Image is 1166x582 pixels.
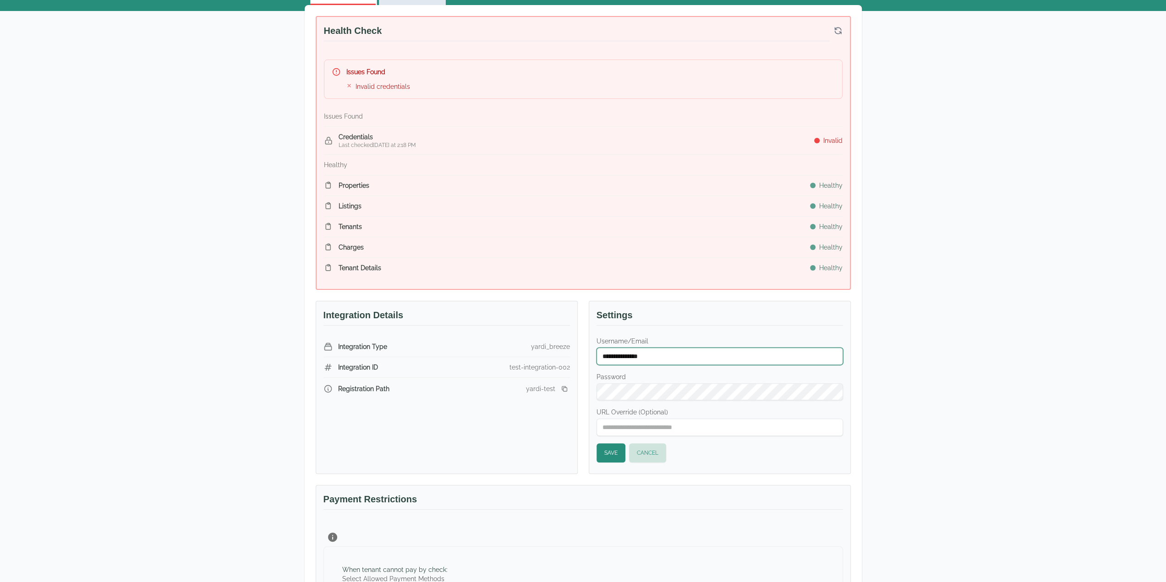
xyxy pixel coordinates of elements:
label: URL Override (Optional) [597,408,843,417]
button: Copy registration link [559,383,570,394]
p: Issues Found [324,112,363,121]
button: Cancel [629,443,666,462]
div: yardi-test [526,384,555,393]
span: Credentials [339,132,416,141]
span: Healthy [819,263,843,272]
span: Invalid [823,136,843,145]
span: Registration Path [338,384,389,393]
span: Invalid credentials [356,82,410,91]
span: tenant details [339,263,381,272]
span: Integration Type [338,342,387,351]
button: Refresh health check [830,22,846,39]
span: tenants [339,222,362,231]
h3: Payment Restrictions [323,493,843,510]
div: When tenant cannot pay by check : [342,565,448,574]
label: Username/Email [597,337,843,346]
div: yardi_breeze [531,342,570,351]
span: charges [339,243,364,252]
span: Healthy [819,201,843,211]
span: Issues Found [346,67,385,76]
button: Save [597,443,625,462]
span: Integration ID [338,363,378,372]
span: Healthy [819,181,843,190]
h3: Health Check [324,24,830,41]
span: Healthy [819,222,843,231]
span: listings [339,201,361,211]
h3: Settings [597,309,843,326]
div: test-integration-002 [509,363,570,372]
label: Password [597,372,843,381]
span: properties [339,181,369,190]
p: Healthy [324,160,347,169]
span: Healthy [819,243,843,252]
h3: Integration Details [323,309,570,326]
span: Last checked [DATE] at 2:18 PM [339,141,416,149]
